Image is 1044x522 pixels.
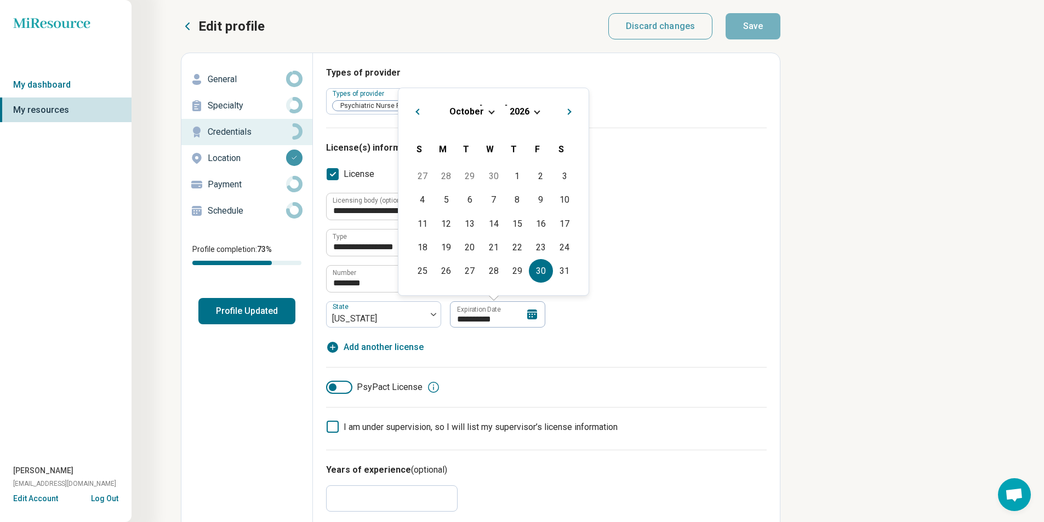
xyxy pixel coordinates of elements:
[553,212,577,236] div: Choose Saturday, October 17th, 2026
[326,141,767,154] h3: License(s) information
[458,164,482,188] div: Choose Tuesday, September 29th, 2026
[482,212,505,236] div: Choose Wednesday, October 14th, 2026
[486,144,494,154] span: W
[458,212,482,236] div: Choose Tuesday, October 13th, 2026
[327,230,555,256] input: credential.licenses.0.name
[509,106,530,117] button: 2026
[181,198,312,224] a: Schedule
[410,259,434,283] div: Choose Sunday, October 25th, 2026
[13,465,73,477] span: [PERSON_NAME]
[208,204,286,217] p: Schedule
[458,236,482,259] div: Choose Tuesday, October 20th, 2026
[208,99,286,112] p: Specialty
[529,212,552,236] div: Choose Friday, October 16th, 2026
[181,171,312,198] a: Payment
[529,188,552,211] div: Choose Friday, October 9th, 2026
[208,178,286,191] p: Payment
[449,106,484,117] button: October
[410,236,434,259] div: Choose Sunday, October 18th, 2026
[529,164,552,188] div: Choose Friday, October 2nd, 2026
[511,144,517,154] span: T
[482,236,505,259] div: Choose Wednesday, October 21st, 2026
[435,164,458,188] div: Choose Monday, September 28th, 2026
[411,464,447,475] span: (optional)
[439,144,447,154] span: M
[458,188,482,211] div: Choose Tuesday, October 6th, 2026
[505,212,529,236] div: Choose Thursday, October 15th, 2026
[482,188,505,211] div: Choose Wednesday, October 7th, 2026
[344,341,424,354] span: Add another license
[181,237,312,272] div: Profile completion:
[407,101,580,117] h2: [DATE]
[326,341,424,354] button: Add another license
[505,188,529,211] div: Choose Thursday, October 8th, 2026
[562,101,580,119] button: Next Month
[398,88,589,296] div: Choose Date
[535,144,540,154] span: F
[326,381,423,394] label: PsyPact License
[553,259,577,283] div: Choose Saturday, October 31st, 2026
[333,101,435,111] span: Psychiatric Nurse Practitioner
[192,261,301,265] div: Profile completion
[333,269,356,276] label: Number
[181,66,312,93] a: General
[410,188,434,211] div: Choose Sunday, October 4th, 2026
[326,66,767,79] h3: Types of provider
[181,119,312,145] a: Credentials
[410,212,434,236] div: Choose Sunday, October 11th, 2026
[435,259,458,283] div: Choose Monday, October 26th, 2026
[208,125,286,139] p: Credentials
[510,106,529,117] span: 2026
[482,259,505,283] div: Choose Wednesday, October 28th, 2026
[553,164,577,188] div: Choose Saturday, October 3rd, 2026
[505,259,529,283] div: Choose Thursday, October 29th, 2026
[198,298,295,324] button: Profile Updated
[435,188,458,211] div: Choose Monday, October 5th, 2026
[181,145,312,171] a: Location
[257,245,272,254] span: 73 %
[410,164,434,188] div: Choose Sunday, September 27th, 2026
[344,168,374,181] span: License
[726,13,780,39] button: Save
[344,422,618,432] span: I am under supervision, so I will list my supervisor’s license information
[435,236,458,259] div: Choose Monday, October 19th, 2026
[458,259,482,283] div: Choose Tuesday, October 27th, 2026
[181,93,312,119] a: Specialty
[417,144,422,154] span: S
[553,236,577,259] div: Choose Saturday, October 24th, 2026
[13,493,58,504] button: Edit Account
[553,188,577,211] div: Choose Saturday, October 10th, 2026
[326,463,767,477] h3: Years of experience
[529,236,552,259] div: Choose Friday, October 23rd, 2026
[333,303,351,311] label: State
[505,164,529,188] div: Choose Thursday, October 1st, 2026
[998,478,1031,511] div: Open chat
[208,152,286,165] p: Location
[208,73,286,86] p: General
[13,479,116,489] span: [EMAIL_ADDRESS][DOMAIN_NAME]
[463,144,469,154] span: T
[608,13,713,39] button: Discard changes
[91,493,118,502] button: Log Out
[435,212,458,236] div: Choose Monday, October 12th, 2026
[410,164,576,283] div: Month October, 2026
[333,90,386,97] label: Types of provider
[407,101,425,119] button: Previous Month
[558,144,564,154] span: S
[198,18,265,35] p: Edit profile
[529,259,552,283] div: Choose Friday, October 30th, 2026
[181,18,265,35] button: Edit profile
[333,233,347,240] label: Type
[482,164,505,188] div: Choose Wednesday, September 30th, 2026
[333,197,408,204] label: Licensing body (optional)
[505,236,529,259] div: Choose Thursday, October 22nd, 2026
